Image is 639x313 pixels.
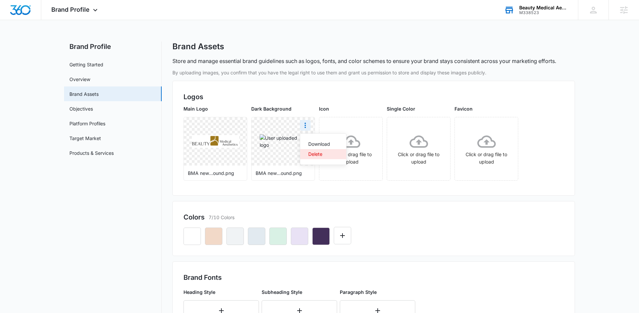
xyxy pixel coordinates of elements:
div: account name [519,5,568,10]
h2: Colors [183,212,205,222]
button: Remove [205,228,222,245]
p: Dark Background [251,105,315,112]
span: Brand Profile [51,6,90,13]
button: Download [300,139,346,149]
span: Click or drag file to upload [387,117,450,180]
p: Paragraph Style [340,289,415,296]
p: Icon [319,105,383,112]
h2: Logos [183,92,564,102]
a: Getting Started [69,61,103,68]
button: Delete [300,149,346,159]
div: account id [519,10,568,15]
div: Click or drag file to upload [387,132,450,166]
h2: Brand Fonts [183,272,564,283]
button: More [300,120,311,131]
p: Heading Style [183,289,259,296]
button: Remove [183,228,201,245]
p: Favicon [455,105,518,112]
p: Store and manage essential brand guidelines such as logos, fonts, and color schemes to ensure you... [172,57,556,65]
button: Remove [226,228,244,245]
a: Products & Services [69,149,114,156]
p: Main Logo [183,105,247,112]
div: Download [308,142,330,146]
img: User uploaded logo [192,135,239,147]
button: Remove [269,228,287,245]
button: Edit Color [334,227,351,244]
a: Brand Assets [69,90,99,98]
p: 7/10 Colors [209,214,234,221]
p: BMA new...ound.png [256,170,311,177]
p: BMA new...ound.png [188,170,243,177]
button: Remove [312,228,330,245]
p: By uploading images, you confirm that you have the legal right to use them and grant us permissio... [172,69,575,76]
div: Click or drag file to upload [319,132,382,166]
a: Objectives [69,105,93,112]
span: Click or drag file to upload [319,117,382,180]
span: Click or drag file to upload [455,117,518,180]
p: Single Color [387,105,450,112]
a: Overview [69,76,90,83]
button: Remove [291,228,308,245]
a: Download [308,139,338,149]
div: Click or drag file to upload [455,132,518,166]
button: Remove [248,228,265,245]
p: Subheading Style [262,289,337,296]
div: Delete [308,152,330,156]
h2: Brand Profile [64,42,162,52]
a: Platform Profiles [69,120,105,127]
h1: Brand Assets [172,42,224,52]
a: Target Market [69,135,101,142]
img: User uploaded logo [260,134,307,148]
